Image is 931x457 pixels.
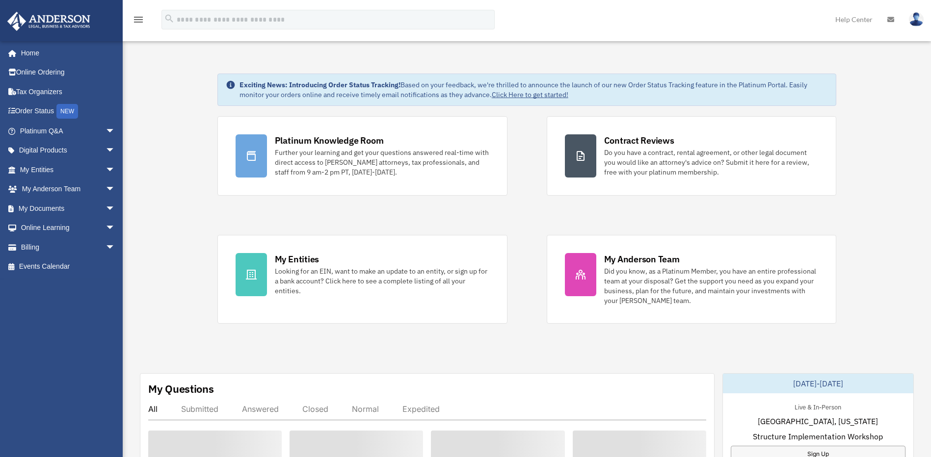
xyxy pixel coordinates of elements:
[56,104,78,119] div: NEW
[164,13,175,24] i: search
[148,381,214,396] div: My Questions
[7,82,130,102] a: Tax Organizers
[7,141,130,160] a: Digital Productsarrow_drop_down
[106,121,125,141] span: arrow_drop_down
[7,63,130,82] a: Online Ordering
[148,404,158,414] div: All
[106,199,125,219] span: arrow_drop_down
[106,179,125,200] span: arrow_drop_down
[275,134,384,147] div: Platinum Knowledge Room
[7,257,130,277] a: Events Calendar
[352,404,379,414] div: Normal
[604,148,819,177] div: Do you have a contract, rental agreement, or other legal document you would like an attorney's ad...
[7,160,130,179] a: My Entitiesarrow_drop_down
[604,134,674,147] div: Contract Reviews
[604,266,819,305] div: Did you know, as a Platinum Member, you have an entire professional team at your disposal? Get th...
[909,12,924,26] img: User Pic
[239,80,400,89] strong: Exciting News: Introducing Order Status Tracking!
[4,12,93,31] img: Anderson Advisors Platinum Portal
[753,431,883,442] span: Structure Implementation Workshop
[275,148,489,177] div: Further your learning and get your questions answered real-time with direct access to [PERSON_NAM...
[787,401,849,411] div: Live & In-Person
[275,253,319,265] div: My Entities
[7,199,130,218] a: My Documentsarrow_drop_down
[217,235,507,324] a: My Entities Looking for an EIN, want to make an update to an entity, or sign up for a bank accoun...
[181,404,218,414] div: Submitted
[239,80,828,100] div: Based on your feedback, we're thrilled to announce the launch of our new Order Status Tracking fe...
[242,404,279,414] div: Answered
[106,160,125,180] span: arrow_drop_down
[106,237,125,257] span: arrow_drop_down
[7,121,130,141] a: Platinum Q&Aarrow_drop_down
[275,266,489,296] div: Looking for an EIN, want to make an update to an entity, or sign up for a bank account? Click her...
[723,374,913,393] div: [DATE]-[DATE]
[7,237,130,257] a: Billingarrow_drop_down
[133,14,144,25] i: menu
[547,116,837,196] a: Contract Reviews Do you have a contract, rental agreement, or other legal document you would like...
[758,415,878,427] span: [GEOGRAPHIC_DATA], [US_STATE]
[402,404,440,414] div: Expedited
[106,141,125,161] span: arrow_drop_down
[604,253,680,265] div: My Anderson Team
[217,116,507,196] a: Platinum Knowledge Room Further your learning and get your questions answered real-time with dire...
[7,102,130,122] a: Order StatusNEW
[106,218,125,238] span: arrow_drop_down
[492,90,568,99] a: Click Here to get started!
[547,235,837,324] a: My Anderson Team Did you know, as a Platinum Member, you have an entire professional team at your...
[7,179,130,199] a: My Anderson Teamarrow_drop_down
[302,404,328,414] div: Closed
[7,218,130,238] a: Online Learningarrow_drop_down
[7,43,125,63] a: Home
[133,17,144,25] a: menu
